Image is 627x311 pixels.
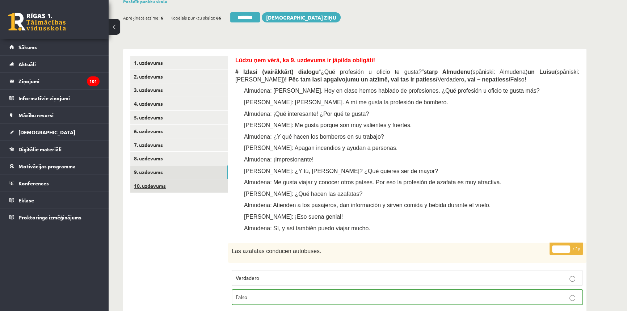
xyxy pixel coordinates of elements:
a: 6. uzdevums [130,125,228,138]
a: 4. uzdevums [130,97,228,110]
body: Bagātinātā teksta redaktors, wiswyg-editor-47024884381240-1758014039-488 [7,7,342,15]
input: Falso [569,295,575,301]
span: Almudena: Atienden a los pasajeros, dan información y sirven comida y bebida durante el vuelo. [244,202,491,208]
a: 7. uzdevums [130,138,228,152]
span: ! [525,76,526,83]
a: 2. uzdevums [130,70,228,83]
a: 10. uzdevums [130,179,228,193]
span: 6 [161,12,163,23]
body: Bagātinātā teksta redaktors, wiswyg-editor-47024884386180-1758014039-856 [7,7,342,15]
a: 1. uzdevums [130,56,228,70]
i: 101 [87,76,100,86]
a: Mācību resursi [9,107,100,123]
span: Almudena: Sí, y así también puedo viajar mucho. [244,225,370,231]
a: Sākums [9,39,100,55]
span: Kopējais punktu skaits: [171,12,215,23]
a: [DEMOGRAPHIC_DATA] ziņu [262,12,341,22]
span: un Luisu [527,69,555,75]
span: Konferences [18,180,49,186]
span: starp Almudenu [424,69,471,75]
span: Lūdzu ņem vērā, ka 9. uzdevums ir jāpilda obligāti! [235,57,375,63]
span: Digitālie materiāli [18,146,62,152]
span: [PERSON_NAME]: ¿Qué hacen las azafatas? [244,191,362,197]
p: / 2p [550,243,583,255]
a: 3. uzdevums [130,83,228,97]
span: Eklase [18,197,34,203]
span: (spāniski: [PERSON_NAME]) [235,69,579,83]
span: 66 [216,12,221,23]
body: Bagātinātā teksta redaktors, wiswyg-editor-47024884384160-1758014039-86 [7,7,342,15]
a: 9. uzdevums [130,165,228,179]
span: ! Pēc tam lasi apgalvojumu un atzīmē, vai tas ir patiess/ [285,76,437,83]
span: [PERSON_NAME]: Me gusta porque son muy valientes y fuertes. [244,122,412,128]
a: Ziņojumi101 [9,73,100,89]
span: [PERSON_NAME]: Apagan incendios y ayudan a personas. [244,145,397,151]
legend: Ziņojumi [18,73,100,89]
a: 5. uzdevums [130,111,228,124]
span: (spāniski: Almudena) [471,69,527,75]
a: Proktoringa izmēģinājums [9,209,100,226]
span: Motivācijas programma [18,163,76,169]
span: Almudena: [PERSON_NAME]. Hoy en clase hemos hablado de profesiones. ¿Qué profesión u oficio te gu... [244,88,539,94]
body: Bagātinātā teksta redaktors, wiswyg-editor-47024884382480-1758014039-873 [7,7,342,15]
span: Sākums [18,44,37,50]
span: # Izlasi (vairākkārt) dialogu [235,69,319,75]
a: Rīgas 1. Tālmācības vidusskola [8,13,66,31]
span: Proktoringa izmēģinājums [18,214,81,220]
span: [PERSON_NAME]: [PERSON_NAME]. A mí me gusta la profesión de bombero. [244,99,448,105]
span: Las azafatas conducen autobuses. [232,248,321,254]
a: Informatīvie ziņojumi [9,90,100,106]
a: 8. uzdevums [130,152,228,165]
span: Falso [510,76,524,83]
span: Aprēķinātā atzīme: [123,12,160,23]
span: [DEMOGRAPHIC_DATA] [18,129,75,135]
span: “¿Qué profesión u oficio te gusta?” [319,69,424,75]
a: Aktuāli [9,56,100,72]
a: [DEMOGRAPHIC_DATA] [9,124,100,140]
span: Falso [236,294,247,300]
body: Bagātinātā teksta redaktors, wiswyg-editor-47024884381900-1758014039-779 [7,7,342,15]
span: Almudena: Me gusta viajar y conocer otros países. Por eso la profesión de azafata es muy atractiva. [244,179,501,185]
span: Mācību resursi [18,112,54,118]
a: Motivācijas programma [9,158,100,175]
span: Almudena: ¿Y qué hacen los bomberos en su trabajo? [244,134,384,140]
span: [PERSON_NAME]: ¿Y tú, [PERSON_NAME]? ¿Qué quieres ser de mayor? [244,168,438,174]
span: Almudena: ¡Qué interesante! ¿Por qué te gusta? [244,111,369,117]
a: Digitālie materiāli [9,141,100,157]
body: Bagātinātā teksta redaktors, wiswyg-editor-47024884385480-1758014039-63 [7,7,342,15]
body: Bagātinātā teksta redaktors, wiswyg-editor-47024884383340-1758014039-319 [7,7,342,15]
legend: Informatīvie ziņojumi [18,90,100,106]
body: Bagātinātā teksta redaktors, wiswyg-editor-47024884384800-1758014039-513 [7,7,342,15]
span: Aktuāli [18,61,36,67]
span: [PERSON_NAME]: ¡Eso suena genial! [244,214,343,220]
span: Almudena: ¡Impresionante! [244,156,313,163]
span: , vai – nepatiess/ [464,76,510,83]
a: Konferences [9,175,100,192]
a: Eklase [9,192,100,209]
span: Verdadero [437,76,464,83]
span: Verdadero [236,274,259,281]
input: Verdadero [569,276,575,282]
